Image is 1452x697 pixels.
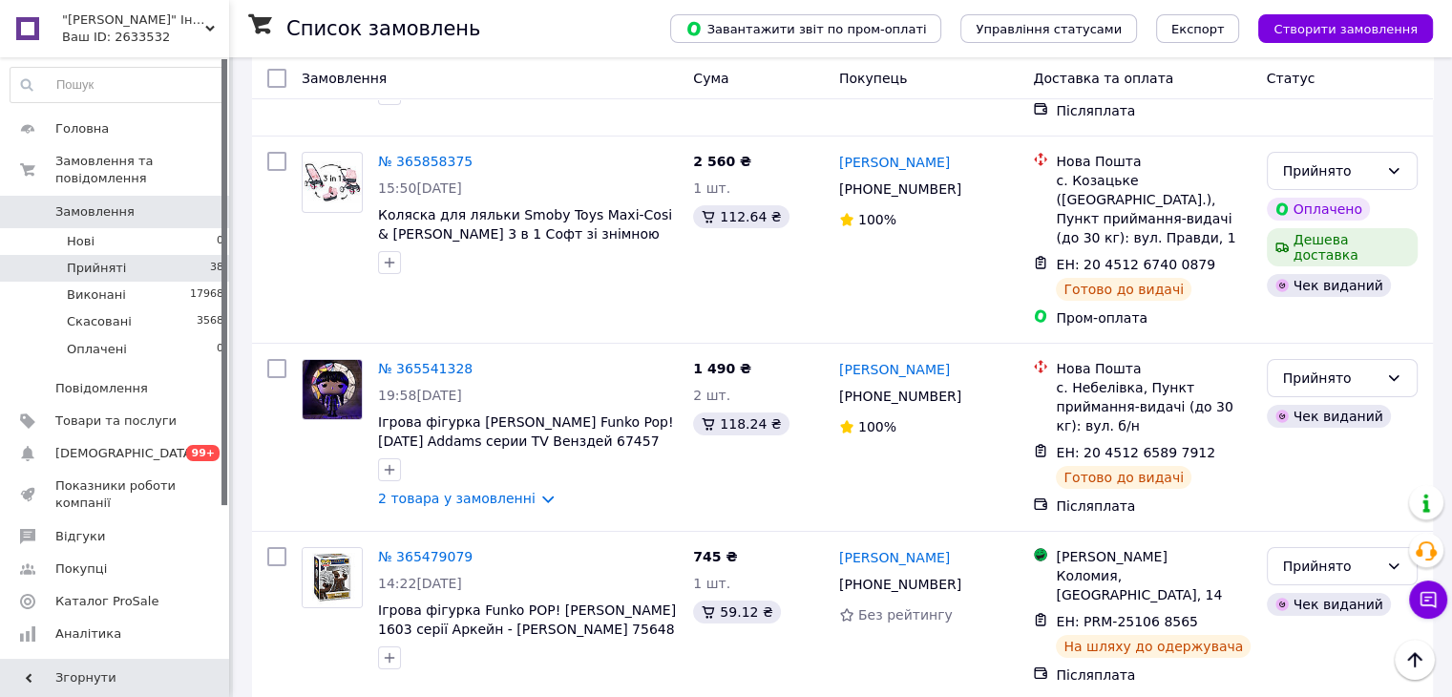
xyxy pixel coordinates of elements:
[1056,278,1191,301] div: Готово до видачі
[1395,640,1435,680] button: Наверх
[55,593,158,610] span: Каталог ProSale
[839,548,950,567] a: [PERSON_NAME]
[693,71,728,86] span: Cума
[302,359,363,420] a: Фото товару
[839,389,961,404] span: [PHONE_NUMBER]
[1056,466,1191,489] div: Готово до видачі
[1267,405,1391,428] div: Чек виданий
[67,286,126,304] span: Виконані
[1056,359,1251,378] div: Нова Пошта
[378,207,672,261] a: Коляска для ляльки Smoby Toys Maxi-Cosi & [PERSON_NAME] 3 в 1 Софт зі знімною люлькою рожева (253...
[378,576,462,591] span: 14:22[DATE]
[976,22,1122,36] span: Управління статусами
[197,313,223,330] span: 3568
[1056,101,1251,120] div: Післяплата
[378,180,462,196] span: 15:50[DATE]
[1056,665,1251,685] div: Післяплата
[1258,14,1433,43] button: Створити замовлення
[1267,593,1391,616] div: Чек виданий
[55,412,177,430] span: Товари та послуги
[62,29,229,46] div: Ваш ID: 2633532
[303,360,362,419] img: Фото товару
[190,286,223,304] span: 17968
[55,380,148,397] span: Повідомлення
[1056,308,1251,327] div: Пром-оплата
[1267,274,1391,297] div: Чек виданий
[55,120,109,137] span: Головна
[55,625,121,643] span: Аналітика
[1283,368,1378,389] div: Прийнято
[286,17,480,40] h1: Список замовлень
[693,601,780,623] div: 59.12 ₴
[839,71,907,86] span: Покупець
[210,260,223,277] span: 38
[1056,378,1251,435] div: с. Небелівка, Пункт приймання-видачі (до 30 кг): вул. б/н
[378,602,676,637] a: Ігрова фігурка Funko POP! [PERSON_NAME] 1603 серії Аркейн - [PERSON_NAME] 75648
[378,388,462,403] span: 19:58[DATE]
[670,14,941,43] button: Завантажити звіт по пром-оплаті
[1056,445,1215,460] span: ЕН: 20 4512 6589 7912
[693,180,730,196] span: 1 шт.
[1056,496,1251,516] div: Післяплата
[302,71,387,86] span: Замовлення
[11,68,224,102] input: Пошук
[186,445,220,461] span: 99+
[303,161,362,203] img: Фото товару
[55,445,197,462] span: [DEMOGRAPHIC_DATA]
[67,313,132,330] span: Скасовані
[858,607,953,623] span: Без рейтингу
[1033,71,1173,86] span: Доставка та оплата
[685,20,926,37] span: Завантажити звіт по пром-оплаті
[378,414,674,449] a: Ігрова фігурка [PERSON_NAME] Funko Pop! [DATE] Addams cерии TV Венздей 67457
[1409,581,1447,619] button: Чат з покупцем
[1056,614,1197,629] span: ЕН: PRM-25106 8565
[55,560,107,578] span: Покупці
[693,549,737,564] span: 745 ₴
[693,154,751,169] span: 2 560 ₴
[839,577,961,592] span: [PHONE_NUMBER]
[1056,152,1251,171] div: Нова Пошта
[378,491,536,506] a: 2 товара у замовленні
[693,361,751,376] span: 1 490 ₴
[1056,171,1251,247] div: с. Козацьке ([GEOGRAPHIC_DATA].), Пункт приймання-видачі (до 30 кг): вул. Правди, 1
[1273,22,1418,36] span: Створити замовлення
[378,154,473,169] a: № 365858375
[67,341,127,358] span: Оплачені
[1156,14,1240,43] button: Експорт
[1056,257,1215,272] span: ЕН: 20 4512 6740 0879
[1267,198,1370,221] div: Оплачено
[839,181,961,197] span: [PHONE_NUMBER]
[858,419,896,434] span: 100%
[67,233,95,250] span: Нові
[55,153,229,187] span: Замовлення та повідомлення
[960,14,1137,43] button: Управління статусами
[1283,556,1378,577] div: Прийнято
[217,341,223,358] span: 0
[693,576,730,591] span: 1 шт.
[302,152,363,213] a: Фото товару
[62,11,205,29] span: "ТІТО" Інтернет-магазин
[1283,160,1378,181] div: Прийнято
[55,203,135,221] span: Замовлення
[1056,635,1251,658] div: На шляху до одержувача
[378,549,473,564] a: № 365479079
[55,477,177,512] span: Показники роботи компанії
[378,361,473,376] a: № 365541328
[55,528,105,545] span: Відгуки
[1056,566,1251,604] div: Коломия, [GEOGRAPHIC_DATA], 14
[217,233,223,250] span: 0
[1239,20,1433,35] a: Створити замовлення
[1267,71,1315,86] span: Статус
[302,547,363,608] a: Фото товару
[693,412,789,435] div: 118.24 ₴
[1267,228,1418,266] div: Дешева доставка
[839,153,950,172] a: [PERSON_NAME]
[1056,547,1251,566] div: [PERSON_NAME]
[303,548,362,607] img: Фото товару
[693,388,730,403] span: 2 шт.
[67,260,126,277] span: Прийняті
[693,205,789,228] div: 112.64 ₴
